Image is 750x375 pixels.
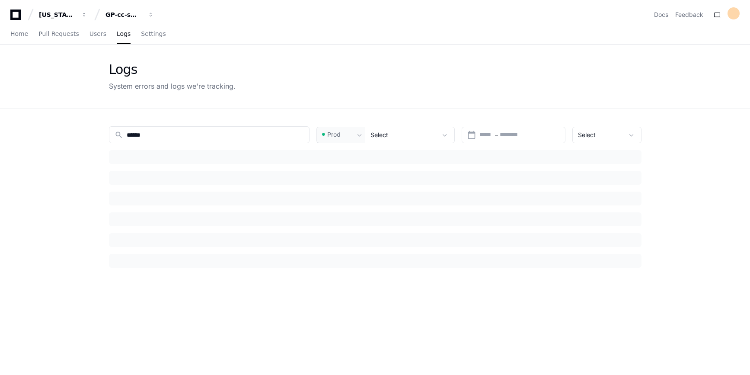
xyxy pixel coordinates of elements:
div: [US_STATE] Pacific [39,10,76,19]
span: Prod [327,130,341,139]
button: GP-cc-sml-apps [102,7,157,22]
a: Settings [141,24,166,44]
a: Pull Requests [38,24,79,44]
div: GP-cc-sml-apps [105,10,143,19]
a: Users [89,24,106,44]
span: Pull Requests [38,31,79,36]
span: Home [10,31,28,36]
span: Select [578,131,596,138]
span: Logs [117,31,131,36]
span: Users [89,31,106,36]
span: – [495,131,498,139]
span: Select [370,131,388,138]
mat-icon: calendar_today [467,131,476,139]
span: Settings [141,31,166,36]
button: Open calendar [467,131,476,139]
button: Feedback [675,10,703,19]
mat-icon: search [115,131,123,139]
div: System errors and logs we're tracking. [109,81,236,91]
div: Logs [109,62,236,77]
button: [US_STATE] Pacific [35,7,91,22]
a: Logs [117,24,131,44]
a: Docs [654,10,668,19]
a: Home [10,24,28,44]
